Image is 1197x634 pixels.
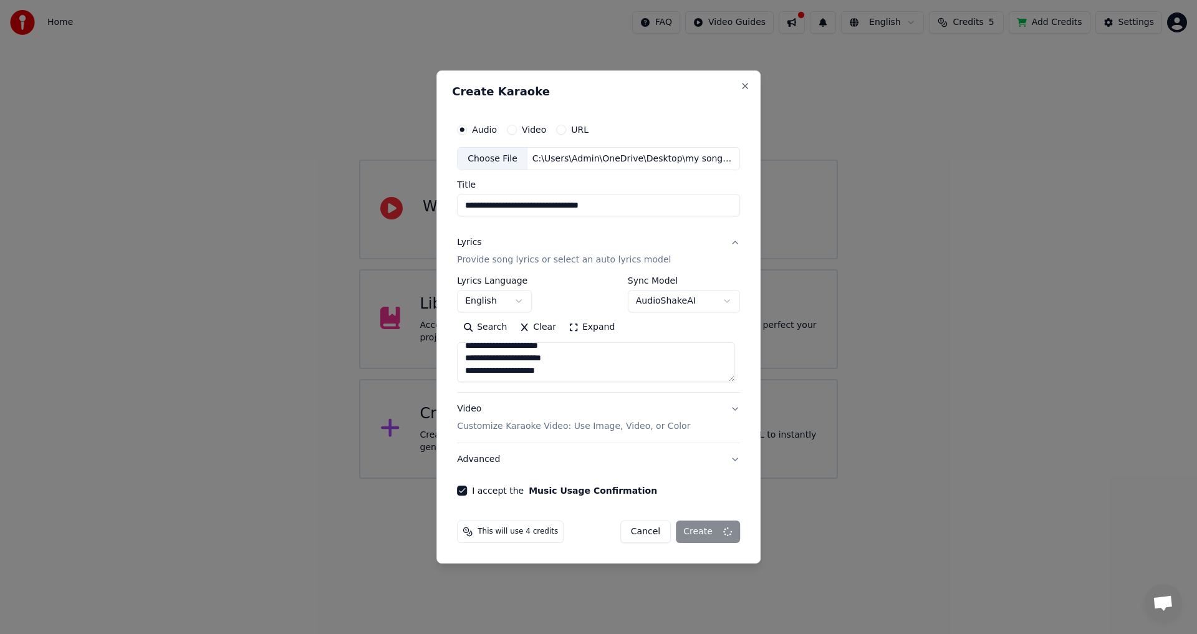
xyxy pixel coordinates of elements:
div: Choose File [458,148,527,170]
button: Advanced [457,443,740,476]
label: URL [571,125,589,134]
label: Audio [472,125,497,134]
div: LyricsProvide song lyrics or select an auto lyrics model [457,277,740,393]
p: Provide song lyrics or select an auto lyrics model [457,254,671,267]
label: Lyrics Language [457,277,532,286]
label: Video [522,125,546,134]
label: Sync Model [628,277,740,286]
button: Search [457,318,513,338]
button: Clear [513,318,562,338]
h2: Create Karaoke [452,86,745,97]
button: LyricsProvide song lyrics or select an auto lyrics model [457,227,740,277]
div: Lyrics [457,237,481,249]
label: Title [457,181,740,190]
p: Customize Karaoke Video: Use Image, Video, or Color [457,420,690,433]
div: Video [457,403,690,433]
button: Cancel [620,521,671,543]
button: I accept the [529,486,657,495]
span: This will use 4 credits [478,527,558,537]
label: I accept the [472,486,657,495]
div: C:\Users\Admin\OneDrive\Desktop\my songs\Rainbow In The Shadows Baby Loss (2).mp3 [527,153,739,165]
button: VideoCustomize Karaoke Video: Use Image, Video, or Color [457,393,740,443]
button: Expand [562,318,621,338]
